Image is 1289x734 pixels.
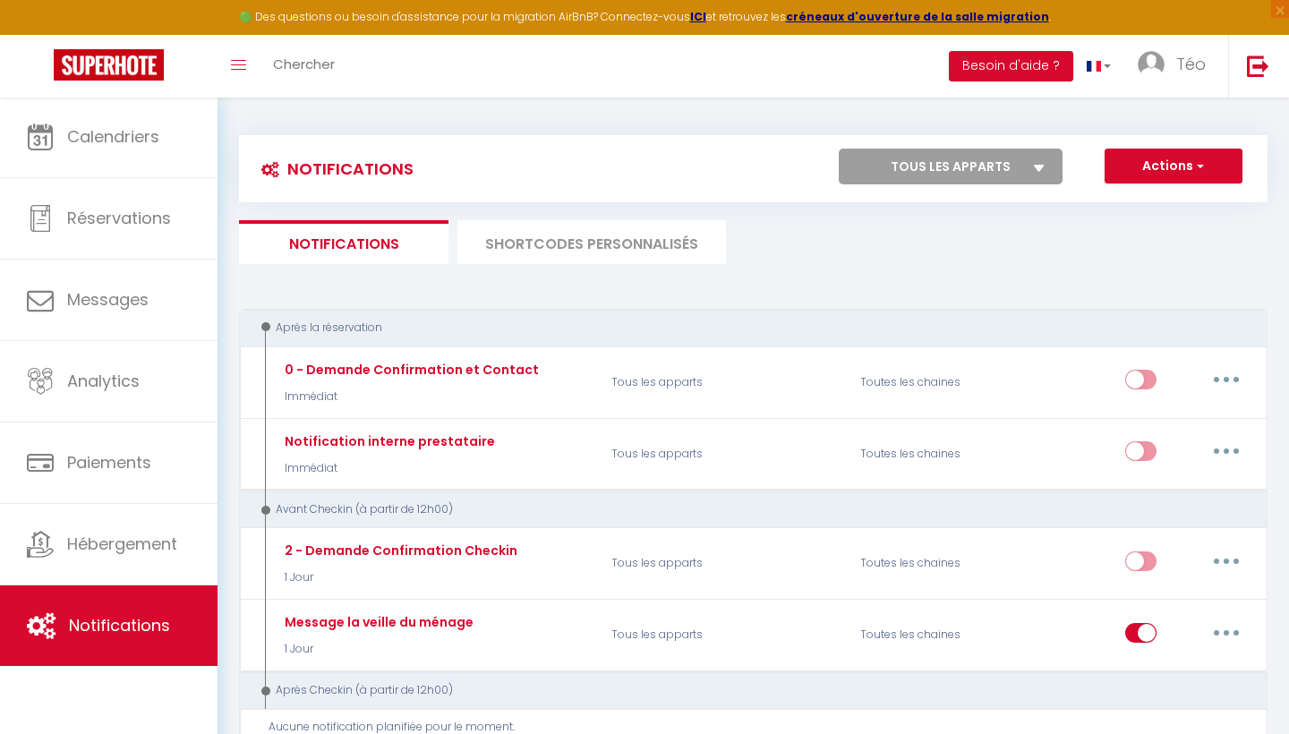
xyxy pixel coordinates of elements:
p: 1 Jour [280,641,474,658]
div: Après la réservation [256,320,1232,337]
span: Chercher [273,55,335,73]
div: Notification interne prestataire [280,431,495,451]
img: Super Booking [54,49,164,81]
p: Tous les apparts [600,610,849,661]
a: ... Téo [1124,35,1228,98]
button: Actions [1105,149,1242,184]
div: Message la veille du ménage [280,612,474,632]
div: Toutes les chaines [849,428,1014,480]
li: SHORTCODES PERSONNALISÉS [457,220,726,264]
span: Messages [67,288,149,311]
div: 2 - Demande Confirmation Checkin [280,541,517,560]
span: Réservations [67,207,171,229]
img: ... [1138,51,1165,78]
span: Calendriers [67,125,159,148]
img: logout [1247,55,1269,77]
p: Tous les apparts [600,356,849,408]
span: Hébergement [67,533,177,555]
span: Paiements [67,451,151,474]
button: Besoin d'aide ? [949,51,1073,81]
span: Téo [1176,53,1206,75]
div: Toutes les chaines [849,610,1014,661]
p: Immédiat [280,460,495,477]
span: Analytics [67,370,140,392]
h3: Notifications [252,149,414,189]
a: créneaux d'ouverture de la salle migration [786,9,1049,24]
span: Notifications [69,614,170,636]
div: Après Checkin (à partir de 12h00) [256,682,1232,699]
p: Tous les apparts [600,428,849,480]
div: Toutes les chaines [849,356,1014,408]
a: ICI [690,9,706,24]
li: Notifications [239,220,448,264]
a: Chercher [260,35,348,98]
p: Immédiat [280,388,539,405]
div: 0 - Demande Confirmation et Contact [280,360,539,380]
p: 1 Jour [280,569,517,586]
div: Toutes les chaines [849,538,1014,590]
div: Avant Checkin (à partir de 12h00) [256,501,1232,518]
p: Tous les apparts [600,538,849,590]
